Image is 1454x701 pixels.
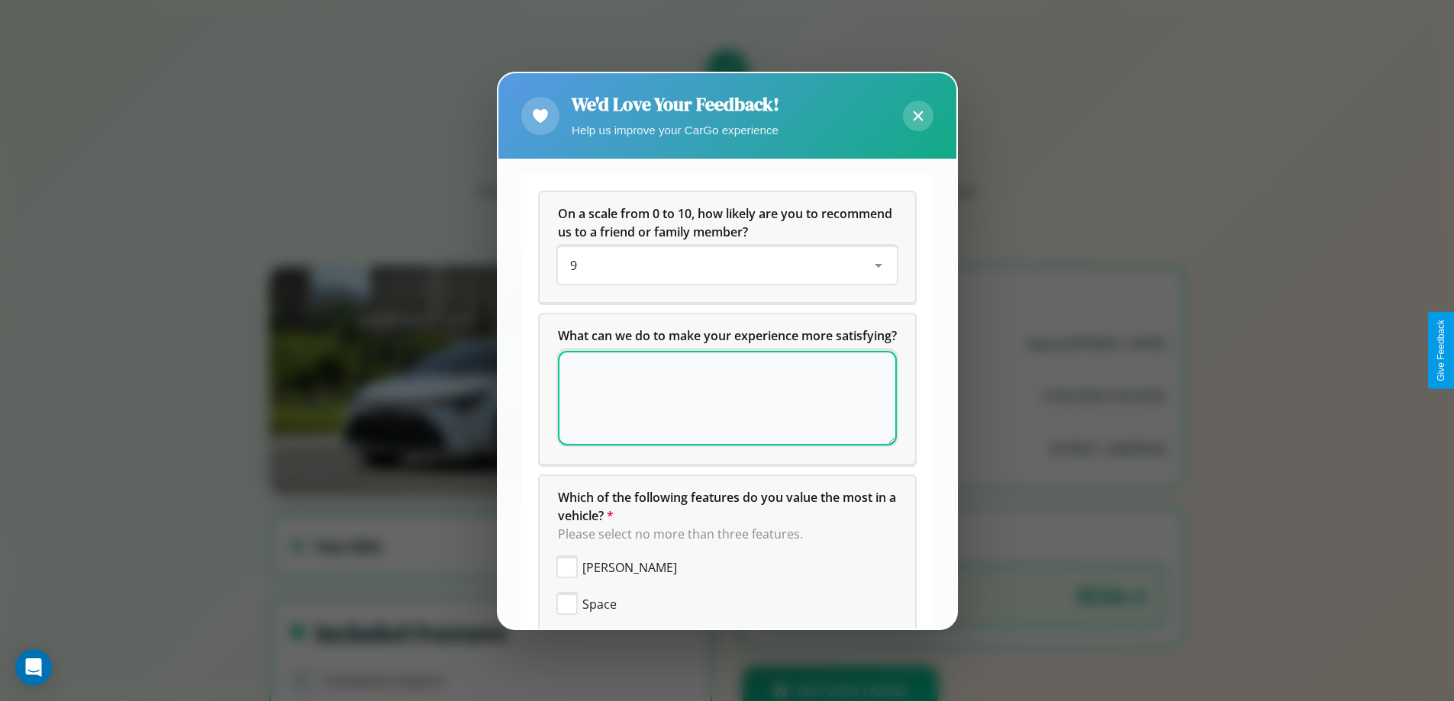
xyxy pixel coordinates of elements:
[558,327,897,344] span: What can we do to make your experience more satisfying?
[558,489,899,524] span: Which of the following features do you value the most in a vehicle?
[570,257,577,274] span: 9
[1436,320,1446,381] div: Give Feedback
[558,205,895,240] span: On a scale from 0 to 10, how likely are you to recommend us to a friend or family member?
[540,192,915,302] div: On a scale from 0 to 10, how likely are you to recommend us to a friend or family member?
[15,649,52,686] div: Open Intercom Messenger
[572,92,779,117] h2: We'd Love Your Feedback!
[572,120,779,140] p: Help us improve your CarGo experience
[582,595,617,613] span: Space
[558,526,803,542] span: Please select no more than three features.
[582,558,677,577] span: [PERSON_NAME]
[558,247,897,284] div: On a scale from 0 to 10, how likely are you to recommend us to a friend or family member?
[558,204,897,241] h5: On a scale from 0 to 10, how likely are you to recommend us to a friend or family member?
